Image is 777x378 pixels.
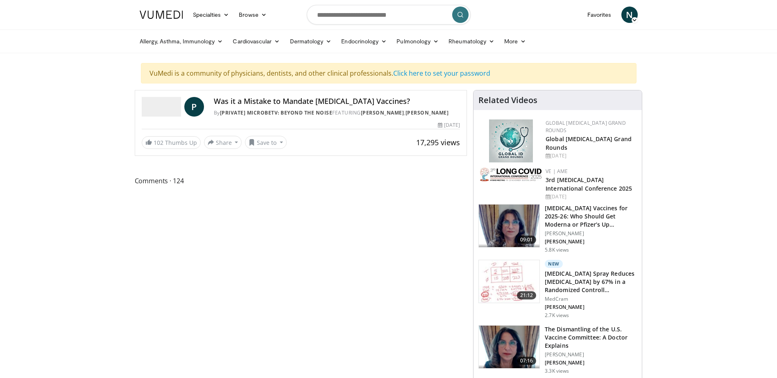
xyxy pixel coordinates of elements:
a: Specialties [188,7,234,23]
h4: Was it a Mistake to Mandate [MEDICAL_DATA] Vaccines? [214,97,460,106]
img: 4e370bb1-17f0-4657-a42f-9b995da70d2f.png.150x105_q85_crop-smart_upscale.png [479,205,539,247]
a: Endocrinology [336,33,392,49]
a: Global [MEDICAL_DATA] Grand Rounds [546,135,632,151]
a: 3rd [MEDICAL_DATA] International Conference 2025 [546,176,632,192]
a: Cardiovascular [228,33,285,49]
a: 102 Thumbs Up [142,136,201,149]
p: 2.7K views [545,312,569,319]
p: New [545,260,563,268]
a: P [184,97,204,117]
a: More [499,33,531,49]
span: 17,295 views [416,137,460,147]
button: Share [204,136,242,149]
img: a2792a71-925c-4fc2-b8ef-8d1b21aec2f7.png.150x105_q85_autocrop_double_scale_upscale_version-0.2.jpg [480,168,541,181]
div: [DATE] [438,122,460,129]
div: [DATE] [546,152,635,160]
a: Allergy, Asthma, Immunology [135,33,228,49]
a: 07:16 The Dismantling of the U.S. Vaccine Committee: A Doctor Explains [PERSON_NAME] [PERSON_NAME... [478,325,637,374]
a: Click here to set your password [393,69,490,78]
p: [PERSON_NAME] [545,304,637,310]
div: By FEATURING , [214,109,460,117]
p: MedCram [545,296,637,302]
img: 2f1694d0-efcf-4286-8bef-bfc8115e1861.png.150x105_q85_crop-smart_upscale.png [479,326,539,368]
a: [PERSON_NAME] [405,109,449,116]
button: Save to [245,136,287,149]
img: 500bc2c6-15b5-4613-8fa2-08603c32877b.150x105_q85_crop-smart_upscale.jpg [479,260,539,303]
span: 09:01 [517,236,537,244]
span: Comments 124 [135,175,467,186]
div: [DATE] [546,193,635,200]
img: e456a1d5-25c5-46f9-913a-7a343587d2a7.png.150x105_q85_autocrop_double_scale_upscale_version-0.2.png [489,119,533,162]
img: [PRIVATE] MicrobeTV: Beyond the Noise [142,97,181,117]
span: 21:12 [517,291,537,299]
a: 09:01 [MEDICAL_DATA] Vaccines for 2025-26: Who Should Get Moderna or Pfizer’s Up… [PERSON_NAME] [... [478,204,637,253]
a: Global [MEDICAL_DATA] Grand Rounds [546,119,626,134]
p: [PERSON_NAME] [545,360,637,366]
a: Pulmonology [392,33,444,49]
span: 102 [154,139,163,146]
h4: Related Videos [478,95,537,105]
a: Favorites [582,7,616,23]
a: Browse [234,7,272,23]
a: Rheumatology [444,33,499,49]
h3: [MEDICAL_DATA] Vaccines for 2025-26: Who Should Get Moderna or Pfizer’s Up… [545,204,637,229]
p: [PERSON_NAME] [545,239,637,245]
input: Search topics, interventions [307,5,471,25]
a: [PERSON_NAME] [361,109,404,116]
a: N [621,7,638,23]
h3: [MEDICAL_DATA] Spray Reduces [MEDICAL_DATA] by 67% in a Randomized Controll… [545,270,637,294]
a: Dermatology [285,33,337,49]
p: 3.3K views [545,368,569,374]
span: 07:16 [517,357,537,365]
a: 21:12 New [MEDICAL_DATA] Spray Reduces [MEDICAL_DATA] by 67% in a Randomized Controll… MedCram [P... [478,260,637,319]
h3: The Dismantling of the U.S. Vaccine Committee: A Doctor Explains [545,325,637,350]
img: VuMedi Logo [140,11,183,19]
p: [PERSON_NAME] [545,351,637,358]
a: VE | AME [546,168,568,175]
p: 5.8K views [545,247,569,253]
p: [PERSON_NAME] [545,230,637,237]
a: [PRIVATE] MicrobeTV: Beyond the Noise [220,109,333,116]
div: VuMedi is a community of physicians, dentists, and other clinical professionals. [141,63,637,83]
